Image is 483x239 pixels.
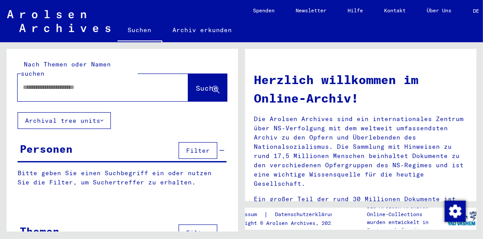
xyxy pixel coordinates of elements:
button: Filter [179,142,217,159]
button: Suche [188,74,227,101]
span: Filter [186,147,210,154]
div: | [229,210,347,219]
div: Personen [20,141,73,157]
button: Archival tree units [18,112,111,129]
span: Suche [196,84,218,92]
p: wurden entwickelt in Partnerschaft mit [367,218,448,234]
img: Zustimmung ändern [445,201,466,222]
p: Ein großer Teil der rund 30 Millionen Dokumente ist inzwischen im Online-Archiv der Arolsen Archi... [254,195,468,232]
h1: Herzlich willkommen im Online-Archiv! [254,70,468,107]
div: Zustimmung ändern [444,200,465,221]
a: Archiv erkunden [162,19,243,40]
p: Bitte geben Sie einen Suchbegriff ein oder nutzen Sie die Filter, um Suchertreffer zu erhalten. [18,169,227,187]
div: Themen [20,223,59,239]
a: Impressum [229,210,264,219]
p: Copyright © Arolsen Archives, 2021 [229,219,347,227]
a: Suchen [117,19,162,42]
p: Die Arolsen Archives sind ein internationales Zentrum über NS-Verfolgung mit dem weltweit umfasse... [254,114,468,188]
p: Die Arolsen Archives Online-Collections [367,202,448,218]
mat-label: Nach Themen oder Namen suchen [21,60,111,77]
span: Filter [186,229,210,237]
span: DE [473,8,483,14]
img: Arolsen_neg.svg [7,10,110,32]
a: Datenschutzerklärung [268,210,347,219]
